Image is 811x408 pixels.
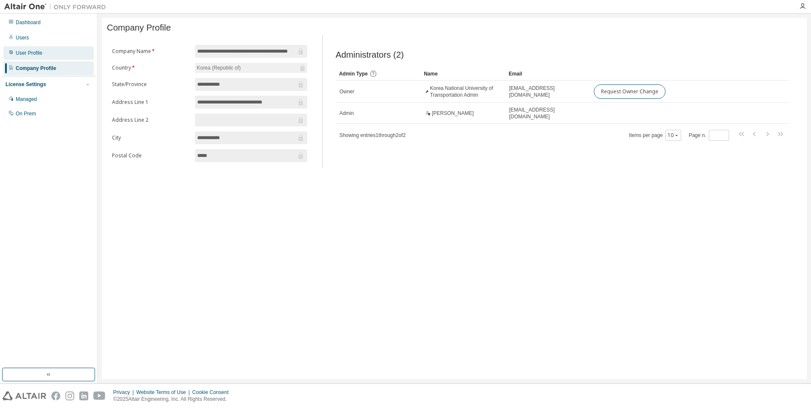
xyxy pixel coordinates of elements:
[93,391,106,400] img: youtube.svg
[16,34,29,41] div: Users
[594,84,666,99] button: Request Owner Change
[16,19,41,26] div: Dashboard
[195,63,307,73] div: Korea (Republic of)
[65,391,74,400] img: instagram.svg
[339,88,354,95] span: Owner
[689,130,729,141] span: Page n.
[79,391,88,400] img: linkedin.svg
[6,81,46,88] div: License Settings
[336,50,404,60] span: Administrators (2)
[339,132,405,138] span: Showing entries 1 through 2 of 2
[112,81,190,88] label: State/Province
[339,71,368,77] span: Admin Type
[16,65,56,72] div: Company Profile
[192,389,233,396] div: Cookie Consent
[113,389,136,396] div: Privacy
[16,96,37,103] div: Managed
[112,48,190,55] label: Company Name
[51,391,60,400] img: facebook.svg
[16,50,42,56] div: User Profile
[509,85,586,98] span: [EMAIL_ADDRESS][DOMAIN_NAME]
[136,389,192,396] div: Website Terms of Use
[4,3,110,11] img: Altair One
[112,117,190,123] label: Address Line 2
[112,152,190,159] label: Postal Code
[196,63,242,73] div: Korea (Republic of)
[424,67,502,81] div: Name
[112,64,190,71] label: Country
[16,110,36,117] div: On Prem
[112,99,190,106] label: Address Line 1
[113,396,234,403] p: © 2025 Altair Engineering, Inc. All Rights Reserved.
[112,134,190,141] label: City
[107,23,171,33] span: Company Profile
[3,391,46,400] img: altair_logo.svg
[668,132,679,139] button: 10
[509,67,587,81] div: Email
[509,106,586,120] span: [EMAIL_ADDRESS][DOMAIN_NAME]
[339,110,354,117] span: Admin
[629,130,681,141] span: Items per page
[432,110,474,117] span: [PERSON_NAME]
[430,85,501,98] span: Korea National University of Transportation Admin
